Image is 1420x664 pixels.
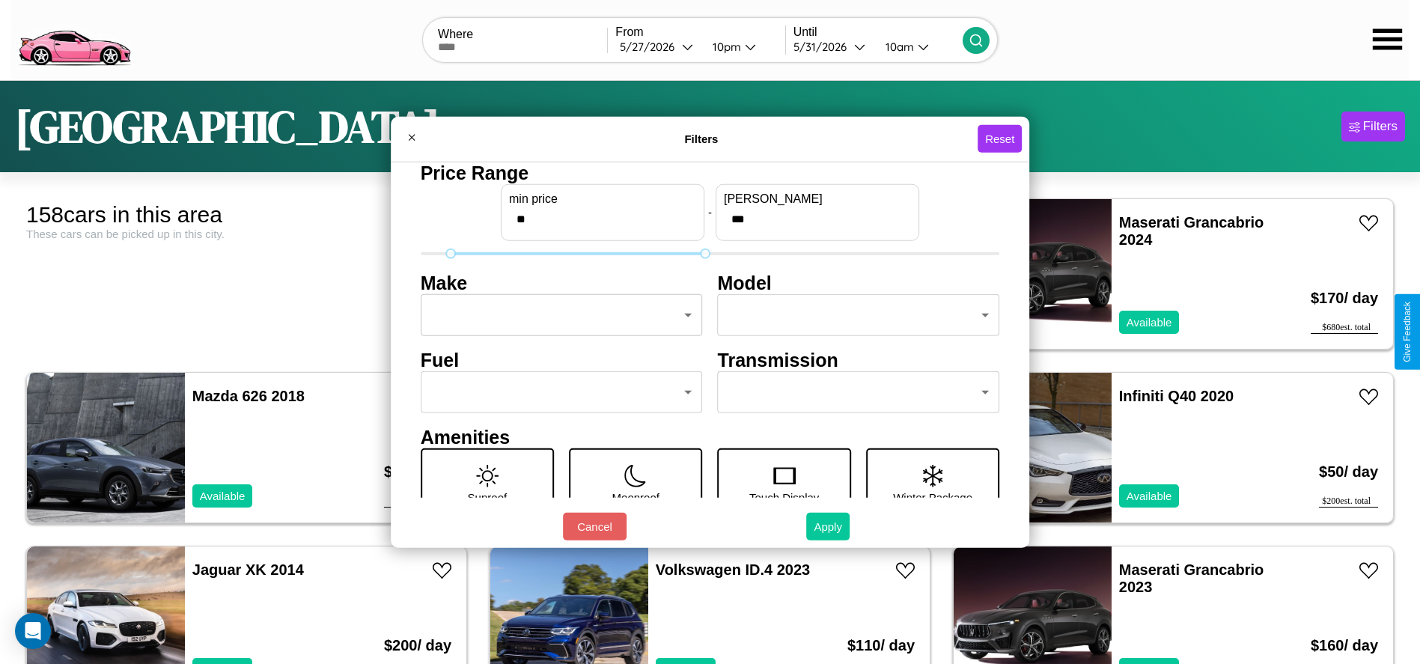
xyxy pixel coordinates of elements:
label: min price [509,192,696,205]
p: - [708,202,712,222]
div: These cars can be picked up in this city. [26,228,467,240]
h4: Make [421,272,703,293]
div: 5 / 31 / 2026 [793,40,854,54]
h4: Filters [425,133,978,145]
a: Maserati Grancabrio 2024 [1119,214,1264,248]
a: Mazda 626 2018 [192,388,305,404]
label: [PERSON_NAME] [724,192,911,205]
div: 5 / 27 / 2026 [620,40,682,54]
a: Infiniti Q40 2020 [1119,388,1234,404]
p: Sunroof [468,487,508,507]
div: Filters [1363,119,1398,134]
h3: $ 50 / day [1319,448,1378,496]
label: Until [793,25,963,39]
div: 158 cars in this area [26,202,467,228]
button: 10am [874,39,963,55]
p: Available [1127,312,1172,332]
h4: Transmission [718,349,1000,371]
button: Apply [806,513,850,540]
div: Give Feedback [1402,302,1413,362]
p: Available [1127,486,1172,506]
h4: Model [718,272,1000,293]
label: Where [438,28,607,41]
a: Maserati Grancabrio 2023 [1119,561,1264,595]
div: 10am [878,40,918,54]
h4: Amenities [421,426,1000,448]
p: Winter Package [893,487,972,507]
p: Touch Display [749,487,819,507]
a: Volkswagen ID.4 2023 [656,561,810,578]
a: Jaguar XK 2014 [192,561,304,578]
div: $ 640 est. total [384,496,451,508]
label: From [615,25,784,39]
div: Open Intercom Messenger [15,613,51,649]
p: Moonroof [612,487,659,507]
button: Filters [1341,112,1405,141]
button: Cancel [563,513,627,540]
h1: [GEOGRAPHIC_DATA] [15,96,440,157]
div: $ 680 est. total [1311,322,1378,334]
h3: $ 160 / day [384,448,451,496]
button: 5/27/2026 [615,39,700,55]
h4: Price Range [421,162,1000,183]
h3: $ 170 / day [1311,275,1378,322]
div: $ 200 est. total [1319,496,1378,508]
button: 10pm [701,39,785,55]
button: Reset [978,125,1022,153]
img: logo [11,7,137,70]
p: Available [200,486,246,506]
h4: Fuel [421,349,703,371]
div: 10pm [705,40,745,54]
